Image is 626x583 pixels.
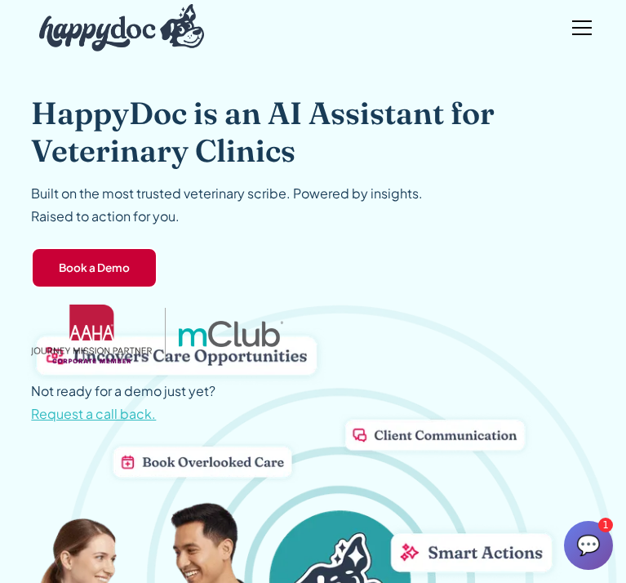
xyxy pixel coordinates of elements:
span: Request a call back. [31,405,156,422]
img: mclub logo [179,321,283,347]
p: Not ready for a demo just yet? [31,380,215,425]
div: menu [562,8,595,47]
a: Book a Demo [31,247,158,288]
img: HappyDoc Logo: A happy dog with his ear up, listening. [39,4,204,51]
img: AAHA Advantage logo [31,305,152,363]
p: Built on the most trusted veterinary scribe. Powered by insights. Raised to action for you. [31,182,423,228]
h1: HappyDoc is an AI Assistant for Veterinary Clinics [31,95,594,169]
